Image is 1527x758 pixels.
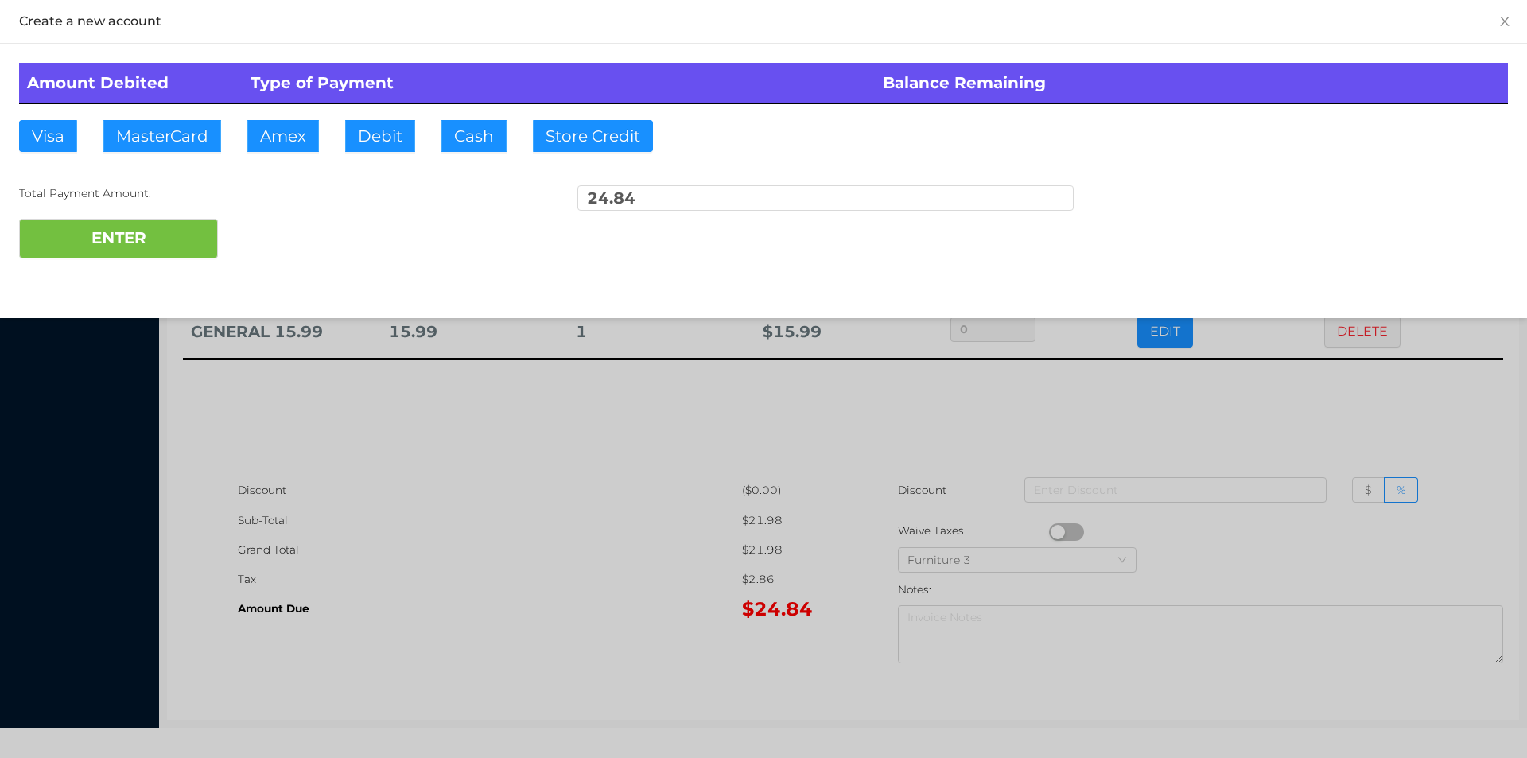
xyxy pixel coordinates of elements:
div: Create a new account [19,13,1508,30]
th: Balance Remaining [875,63,1508,103]
th: Type of Payment [243,63,876,103]
th: Amount Debited [19,63,243,103]
i: icon: close [1498,15,1511,28]
div: Total Payment Amount: [19,185,515,202]
button: ENTER [19,219,218,258]
button: Store Credit [533,120,653,152]
button: Amex [247,120,319,152]
button: Debit [345,120,415,152]
button: Visa [19,120,77,152]
button: Cash [441,120,507,152]
button: MasterCard [103,120,221,152]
